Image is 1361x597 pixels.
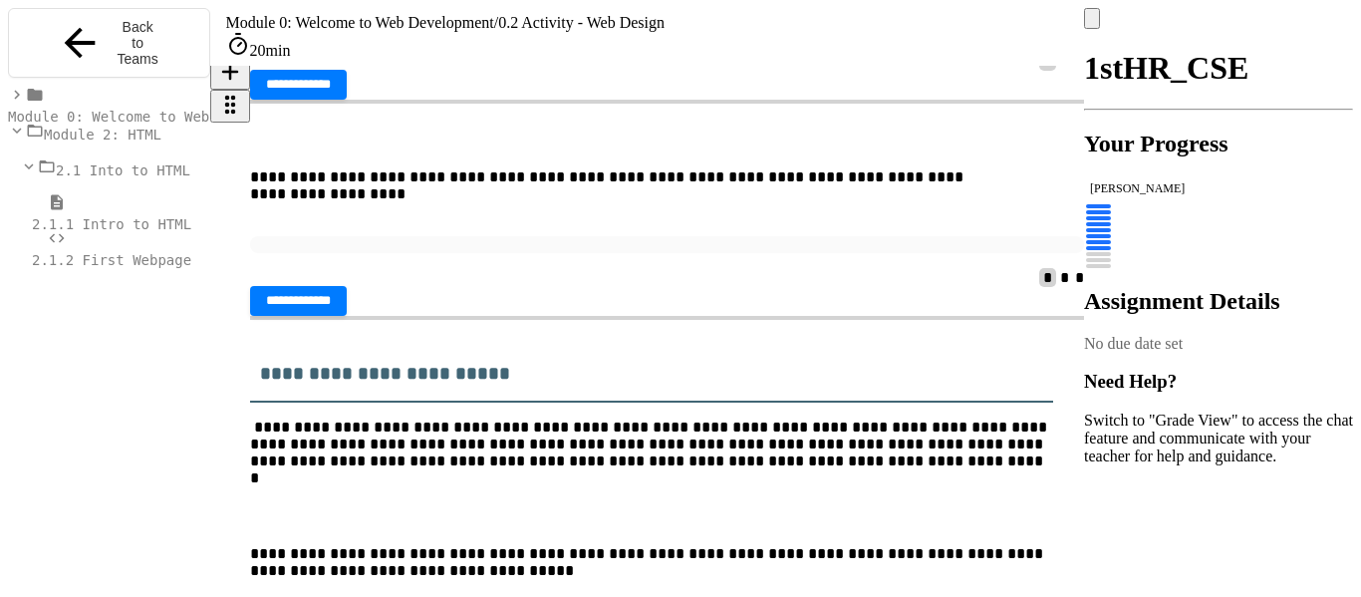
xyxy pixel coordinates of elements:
[1084,50,1353,87] h1: 1stHR_CSE
[1084,412,1353,465] p: Switch to "Grade View" to access the chat feature and communicate with your teacher for help and ...
[115,19,160,67] span: Back to Teams
[44,127,161,143] span: Module 2: HTML
[498,14,665,31] span: 0.2 Activity - Web Design
[1084,8,1353,29] div: My Account
[266,42,291,59] span: min
[226,14,494,31] span: Module 0: Welcome to Web Development
[494,14,498,31] span: /
[8,8,210,78] button: Back to Teams
[1084,288,1353,315] h2: Assignment Details
[1084,335,1353,353] div: No due date set
[1084,371,1353,393] h3: Need Help?
[250,42,266,59] span: 20
[8,109,310,125] span: Module 0: Welcome to Web Development
[32,216,191,232] span: 2.1.1 Intro to HTML
[32,252,191,268] span: 2.1.2 First Webpage
[1084,131,1353,157] h2: Your Progress
[1090,181,1347,196] div: [PERSON_NAME]
[56,162,190,178] span: 2.1 Into to HTML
